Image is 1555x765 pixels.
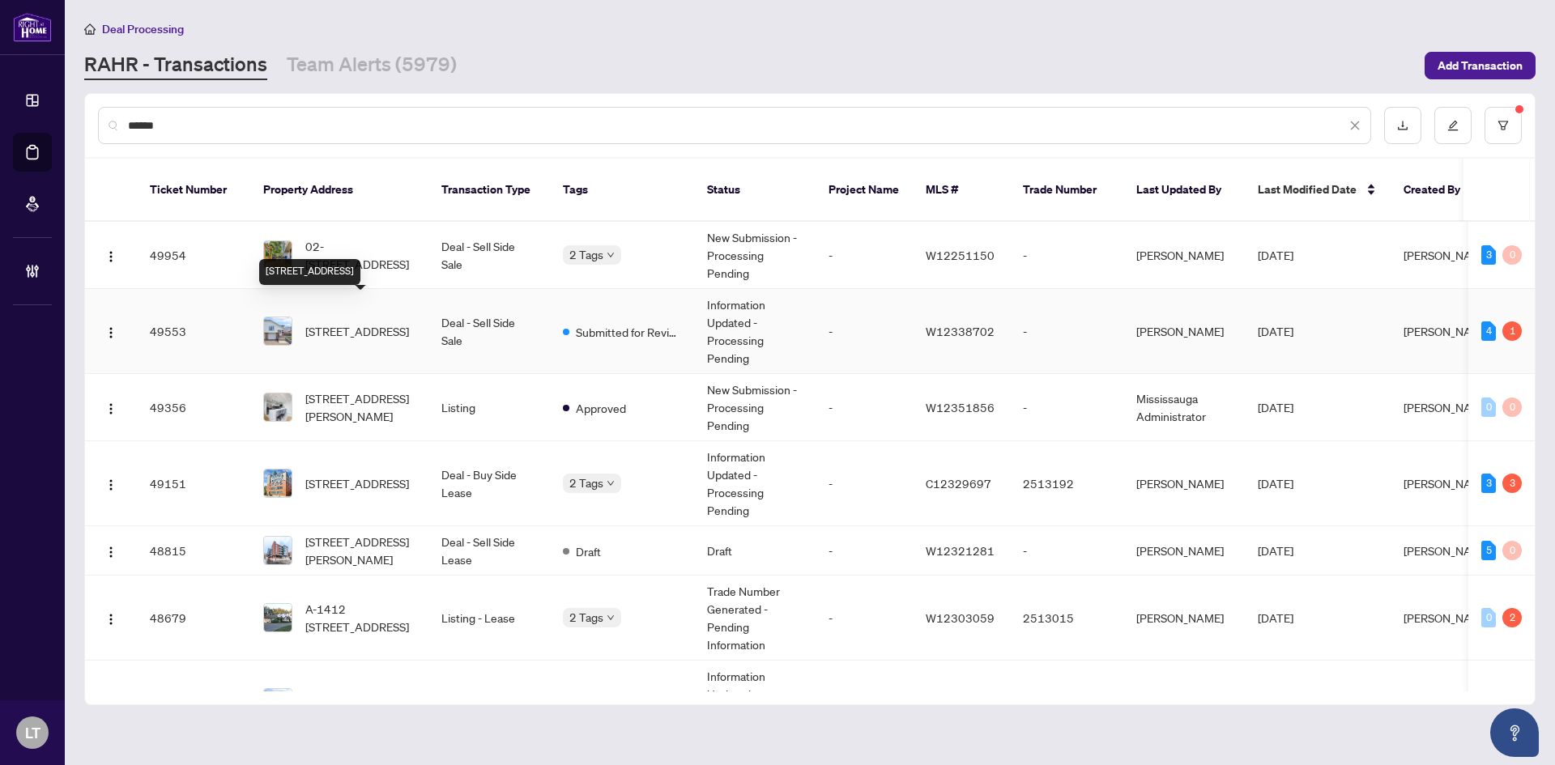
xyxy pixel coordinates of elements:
[694,661,816,746] td: Information Updated - Processing Pending
[1502,474,1522,493] div: 3
[1010,576,1123,661] td: 2513015
[1123,289,1245,374] td: [PERSON_NAME]
[428,222,550,289] td: Deal - Sell Side Sale
[102,22,184,36] span: Deal Processing
[305,533,415,568] span: [STREET_ADDRESS][PERSON_NAME]
[1404,400,1491,414] span: [PERSON_NAME]
[1123,222,1245,289] td: [PERSON_NAME]
[926,476,991,491] span: C12329697
[569,245,603,264] span: 2 Tags
[1481,608,1496,627] div: 0
[264,393,292,421] img: thumbnail-img
[305,237,415,273] span: 02-[STREET_ADDRESS]
[816,441,913,526] td: -
[137,576,250,661] td: 48679
[1258,324,1293,338] span: [DATE]
[264,317,292,345] img: thumbnail-img
[816,222,913,289] td: -
[1485,107,1522,144] button: filter
[550,159,694,222] th: Tags
[84,51,267,80] a: RAHR - Transactions
[607,479,615,487] span: down
[1481,245,1496,265] div: 3
[569,608,603,627] span: 2 Tags
[1123,526,1245,576] td: [PERSON_NAME]
[1010,159,1123,222] th: Trade Number
[104,546,117,559] img: Logo
[1497,120,1509,131] span: filter
[137,526,250,576] td: 48815
[428,661,550,746] td: Listing
[1245,159,1391,222] th: Last Modified Date
[1397,120,1408,131] span: download
[607,251,615,259] span: down
[816,576,913,661] td: -
[98,394,124,420] button: Logo
[428,441,550,526] td: Deal - Buy Side Lease
[1447,120,1459,131] span: edit
[1010,222,1123,289] td: -
[816,289,913,374] td: -
[104,402,117,415] img: Logo
[816,159,913,222] th: Project Name
[1425,52,1536,79] button: Add Transaction
[264,537,292,564] img: thumbnail-img
[1438,53,1523,79] span: Add Transaction
[1502,245,1522,265] div: 0
[428,159,550,222] th: Transaction Type
[1258,400,1293,414] span: [DATE]
[264,689,292,716] img: thumbnail-img
[576,542,601,560] span: Draft
[104,613,117,626] img: Logo
[576,399,626,417] span: Approved
[1123,374,1245,441] td: Mississauga Administrator
[1258,181,1357,198] span: Last Modified Date
[1502,541,1522,560] div: 0
[137,374,250,441] td: 49356
[98,690,124,716] button: Logo
[1010,374,1123,441] td: -
[576,323,681,341] span: Submitted for Review
[694,222,816,289] td: New Submission - Processing Pending
[1404,324,1491,338] span: [PERSON_NAME]
[816,374,913,441] td: -
[305,322,409,340] span: [STREET_ADDRESS]
[104,250,117,263] img: Logo
[137,661,250,746] td: 48478
[104,326,117,339] img: Logo
[1123,441,1245,526] td: [PERSON_NAME]
[1481,397,1496,417] div: 0
[926,324,995,338] span: W12338702
[137,159,250,222] th: Ticket Number
[25,721,40,744] span: LT
[98,242,124,268] button: Logo
[1349,120,1361,131] span: close
[98,605,124,631] button: Logo
[694,289,816,374] td: Information Updated - Processing Pending
[264,241,292,269] img: thumbnail-img
[287,51,457,80] a: Team Alerts (5979)
[1010,661,1123,746] td: -
[1010,526,1123,576] td: -
[428,289,550,374] td: Deal - Sell Side Sale
[1123,661,1245,746] td: [PERSON_NAME]
[816,661,913,746] td: -
[137,441,250,526] td: 49151
[1123,576,1245,661] td: [PERSON_NAME]
[1404,476,1491,491] span: [PERSON_NAME]
[305,600,415,635] span: A-1412 [STREET_ADDRESS]
[926,610,995,625] span: W12303059
[1010,289,1123,374] td: -
[98,318,124,344] button: Logo
[1258,476,1293,491] span: [DATE]
[926,248,995,262] span: W12251150
[428,526,550,576] td: Deal - Sell Side Lease
[1404,610,1491,625] span: [PERSON_NAME]
[926,543,995,558] span: W12321281
[84,23,96,35] span: home
[1490,708,1539,757] button: Open asap
[137,289,250,374] td: 49553
[1502,608,1522,627] div: 2
[694,159,816,222] th: Status
[694,576,816,661] td: Trade Number Generated - Pending Information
